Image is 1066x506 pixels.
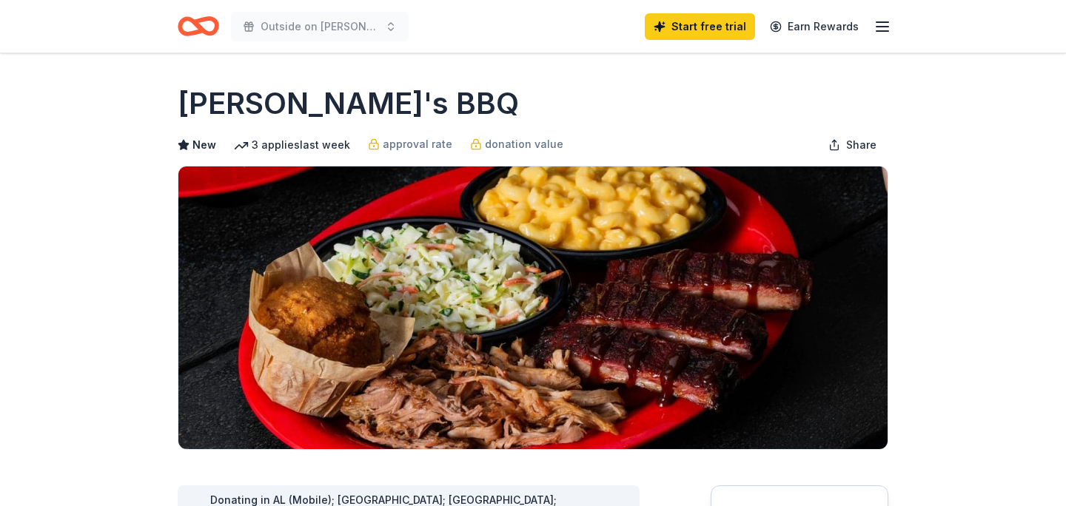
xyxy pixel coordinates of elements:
span: approval rate [383,135,452,153]
span: donation value [485,135,563,153]
img: Image for Sonny's BBQ [178,166,888,449]
h1: [PERSON_NAME]'s BBQ [178,83,519,124]
div: 3 applies last week [234,136,350,154]
button: Outside on [PERSON_NAME] [231,12,409,41]
a: donation value [470,135,563,153]
a: Home [178,9,219,44]
span: Outside on [PERSON_NAME] [261,18,379,36]
button: Share [817,130,888,160]
a: approval rate [368,135,452,153]
a: Start free trial [645,13,755,40]
span: Share [846,136,876,154]
a: Earn Rewards [761,13,868,40]
span: New [192,136,216,154]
